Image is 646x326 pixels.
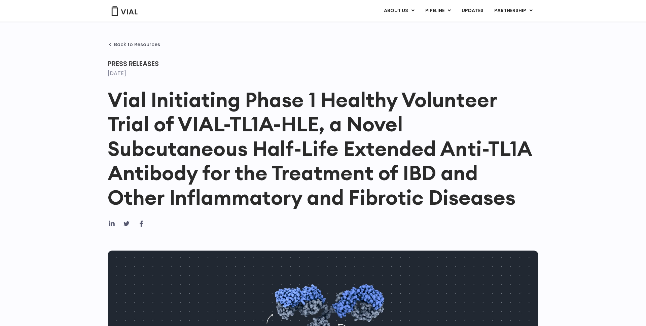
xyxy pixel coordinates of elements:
[108,220,116,228] div: Share on linkedin
[114,42,160,47] span: Back to Resources
[420,5,456,17] a: PIPELINEMenu Toggle
[108,42,160,47] a: Back to Resources
[137,220,145,228] div: Share on facebook
[108,88,538,209] h1: Vial Initiating Phase 1 Healthy Volunteer Trial of VIAL-TL1A-HLE, a Novel Subcutaneous Half-Life ...
[489,5,538,17] a: PARTNERSHIPMenu Toggle
[111,6,138,16] img: Vial Logo
[379,5,420,17] a: ABOUT USMenu Toggle
[122,220,131,228] div: Share on twitter
[456,5,489,17] a: UPDATES
[108,69,126,77] time: [DATE]
[108,59,159,68] span: Press Releases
